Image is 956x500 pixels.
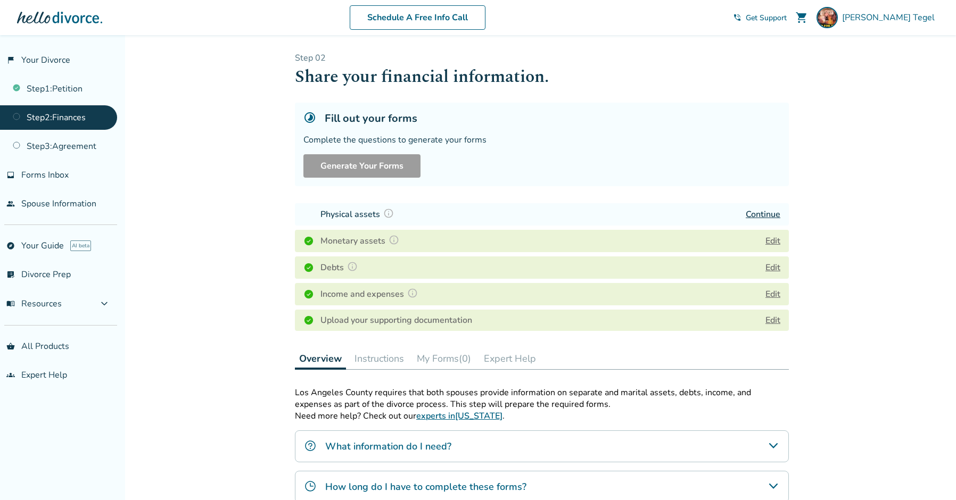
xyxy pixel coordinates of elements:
[6,270,15,279] span: list_alt_check
[765,261,780,274] button: Edit
[347,261,358,272] img: Question Mark
[21,169,69,181] span: Forms Inbox
[6,298,62,310] span: Resources
[320,287,421,301] h4: Income and expenses
[765,288,780,301] button: Edit
[765,235,780,247] button: Edit
[98,297,111,310] span: expand_more
[295,64,789,90] h1: Share your financial information.
[746,209,780,220] a: Continue
[320,314,472,327] h4: Upload your supporting documentation
[295,430,789,462] div: What information do I need?
[325,111,417,126] h5: Fill out your forms
[303,315,314,326] img: Completed
[383,208,394,219] img: Question Mark
[746,13,787,23] span: Get Support
[303,134,780,146] div: Complete the questions to generate your forms
[413,348,475,369] button: My Forms(0)
[6,241,15,250] span: explore
[416,410,502,422] a: experts in[US_STATE]
[303,209,314,220] img: In Progress
[295,348,346,370] button: Overview
[320,207,397,221] h4: Physical assets
[350,5,485,30] a: Schedule A Free Info Call
[903,449,956,500] iframe: Chat Widget
[295,410,789,422] p: Need more help? Check out our .
[303,262,314,273] img: Completed
[6,299,15,308] span: menu_book
[817,7,838,28] img: ben tegel
[6,56,15,64] span: flag_2
[733,13,787,23] a: phone_in_talkGet Support
[295,52,789,64] p: Step 0 2
[325,439,451,453] h4: What information do I need?
[765,314,780,326] a: Edit
[325,480,526,494] h4: How long do I have to complete these forms?
[389,235,399,245] img: Question Mark
[303,289,314,299] img: Completed
[303,236,314,246] img: Completed
[733,13,741,22] span: phone_in_talk
[320,261,361,274] h4: Debts
[295,387,789,410] p: Los Angeles County requires that both spouses provide information on separate and marital assets,...
[303,154,421,178] button: Generate Your Forms
[6,371,15,379] span: groups
[6,199,15,208] span: people
[320,234,402,248] h4: Monetary assets
[795,11,808,24] span: shopping_cart
[304,480,317,493] img: How long do I have to complete these forms?
[407,288,418,298] img: Question Mark
[350,348,408,369] button: Instructions
[6,171,15,179] span: inbox
[480,348,540,369] button: Expert Help
[842,12,939,23] span: [PERSON_NAME] Tegel
[304,439,317,452] img: What information do I need?
[6,342,15,351] span: shopping_basket
[70,240,91,251] span: AI beta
